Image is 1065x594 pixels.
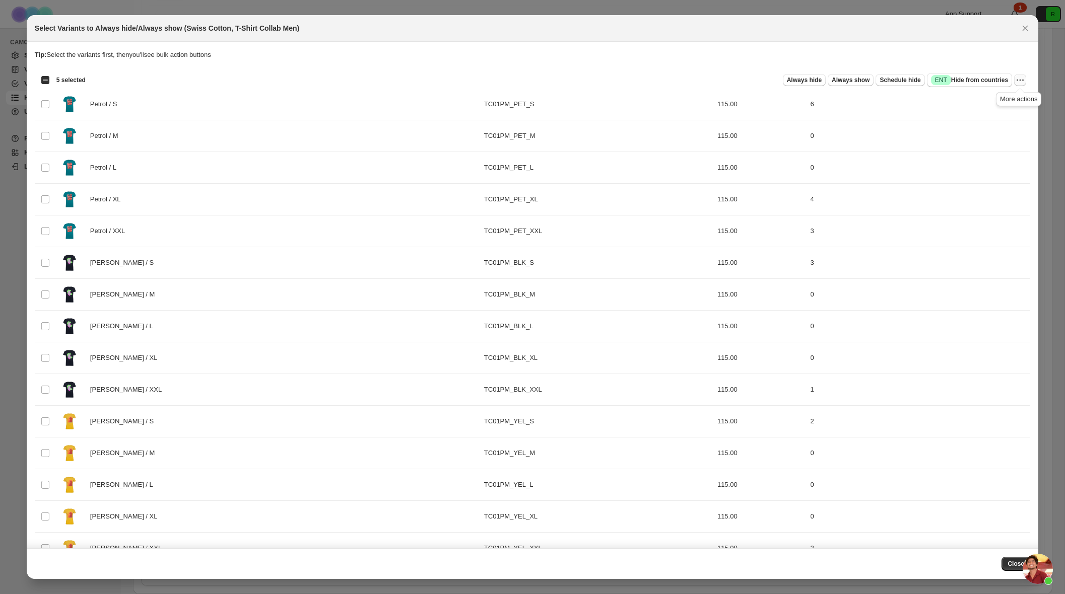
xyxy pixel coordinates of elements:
td: TC01PM_BLK_XL [481,342,714,374]
img: Rotauf-swisscottoncollab-tshirt-men-black-front_40408fea-44b0-4c98-b900-23fa90251e2b.png [57,377,82,402]
td: TC01PM_BLK_L [481,311,714,342]
td: TC01PM_PET_XL [481,184,714,215]
img: Rotauf-swisscottoncollab-tshirt-men-yellow-front_0d742f07-2687-4d3c-ad6b-7591995d5b02.png [57,472,82,497]
span: Petrol / XXL [90,226,130,236]
button: Always show [828,74,874,86]
td: TC01PM_BLK_M [481,279,714,311]
td: 115.00 [714,437,808,469]
img: Rotauf-swisscottoncollab-tshirt-men-petrol-front_33d33ebc-fc19-4a04-aaf3-280bed824ee1.png [57,187,82,212]
button: Close [1018,21,1032,35]
td: 0 [808,501,1031,533]
span: [PERSON_NAME] / S [90,416,159,426]
td: TC01PM_PET_M [481,120,714,152]
span: [PERSON_NAME] / XXL [90,385,167,395]
td: 115.00 [714,215,808,247]
img: Rotauf-swisscottoncollab-tshirt-men-black-front_40408fea-44b0-4c98-b900-23fa90251e2b.png [57,250,82,275]
td: 115.00 [714,184,808,215]
img: Rotauf-swisscottoncollab-tshirt-men-black-front_40408fea-44b0-4c98-b900-23fa90251e2b.png [57,314,82,339]
img: Rotauf-swisscottoncollab-tshirt-men-black-front_40408fea-44b0-4c98-b900-23fa90251e2b.png [57,282,82,307]
td: 115.00 [714,311,808,342]
td: 115.00 [714,533,808,564]
td: 115.00 [714,152,808,184]
span: ENT [935,76,947,84]
button: More actions [1014,74,1026,86]
button: Close [1002,557,1030,571]
td: 6 [808,89,1031,120]
span: [PERSON_NAME] / XXL [90,543,167,553]
img: Rotauf-swisscottoncollab-tshirt-men-petrol-front_33d33ebc-fc19-4a04-aaf3-280bed824ee1.png [57,218,82,244]
img: Rotauf-swisscottoncollab-tshirt-men-yellow-front_0d742f07-2687-4d3c-ad6b-7591995d5b02.png [57,440,82,466]
button: SuccessENTHide from countries [927,73,1012,87]
td: TC01PM_YEL_S [481,406,714,437]
img: Rotauf-swisscottoncollab-tshirt-men-yellow-front_0d742f07-2687-4d3c-ad6b-7591995d5b02.png [57,409,82,434]
td: 0 [808,279,1031,311]
span: Petrol / M [90,131,123,141]
div: Chat öffnen [1023,554,1053,584]
span: Petrol / XL [90,194,126,204]
td: TC01PM_PET_S [481,89,714,120]
td: TC01PM_YEL_XXL [481,533,714,564]
td: TC01PM_YEL_L [481,469,714,501]
p: Select the variants first, then you'll see bulk action buttons [35,50,1030,60]
td: 1 [808,374,1031,406]
td: TC01PM_PET_L [481,152,714,184]
span: Always hide [787,76,822,84]
span: Close [1008,560,1024,568]
td: 115.00 [714,406,808,437]
span: [PERSON_NAME] / S [90,258,159,268]
td: TC01PM_YEL_M [481,437,714,469]
td: TC01PM_BLK_XXL [481,374,714,406]
td: 115.00 [714,469,808,501]
td: 3 [808,215,1031,247]
span: 5 selected [56,76,86,84]
span: Petrol / L [90,163,121,173]
span: Petrol / S [90,99,122,109]
td: 115.00 [714,89,808,120]
td: 3 [808,247,1031,279]
span: [PERSON_NAME] / L [90,321,158,331]
img: Rotauf-swisscottoncollab-tshirt-men-yellow-front_0d742f07-2687-4d3c-ad6b-7591995d5b02.png [57,536,82,561]
td: 0 [808,120,1031,152]
img: Rotauf-swisscottoncollab-tshirt-men-petrol-front_33d33ebc-fc19-4a04-aaf3-280bed824ee1.png [57,123,82,148]
td: 0 [808,469,1031,501]
strong: Tip: [35,51,47,58]
td: 115.00 [714,120,808,152]
td: 115.00 [714,247,808,279]
td: 0 [808,437,1031,469]
td: TC01PM_YEL_XL [481,501,714,533]
span: Schedule hide [880,76,920,84]
td: 115.00 [714,501,808,533]
button: Schedule hide [876,74,924,86]
img: Rotauf-swisscottoncollab-tshirt-men-yellow-front_0d742f07-2687-4d3c-ad6b-7591995d5b02.png [57,504,82,529]
img: Rotauf-swisscottoncollab-tshirt-men-petrol-front_33d33ebc-fc19-4a04-aaf3-280bed824ee1.png [57,155,82,180]
span: [PERSON_NAME] / L [90,480,158,490]
img: Rotauf-swisscottoncollab-tshirt-men-black-front_40408fea-44b0-4c98-b900-23fa90251e2b.png [57,345,82,370]
span: [PERSON_NAME] / M [90,448,160,458]
span: [PERSON_NAME] / XL [90,353,163,363]
td: 0 [808,342,1031,374]
span: [PERSON_NAME] / XL [90,511,163,522]
td: TC01PM_BLK_S [481,247,714,279]
span: [PERSON_NAME] / M [90,289,160,300]
h2: Select Variants to Always hide/Always show (Swiss Cotton, T-Shirt Collab Men) [35,23,299,33]
td: 0 [808,311,1031,342]
td: 115.00 [714,374,808,406]
img: Rotauf-swisscottoncollab-tshirt-men-petrol-front_33d33ebc-fc19-4a04-aaf3-280bed824ee1.png [57,92,82,117]
td: TC01PM_PET_XXL [481,215,714,247]
span: Hide from countries [931,75,1008,85]
td: 2 [808,533,1031,564]
span: Always show [832,76,870,84]
button: Always hide [783,74,826,86]
td: 4 [808,184,1031,215]
td: 0 [808,152,1031,184]
td: 2 [808,406,1031,437]
td: 115.00 [714,279,808,311]
td: 115.00 [714,342,808,374]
